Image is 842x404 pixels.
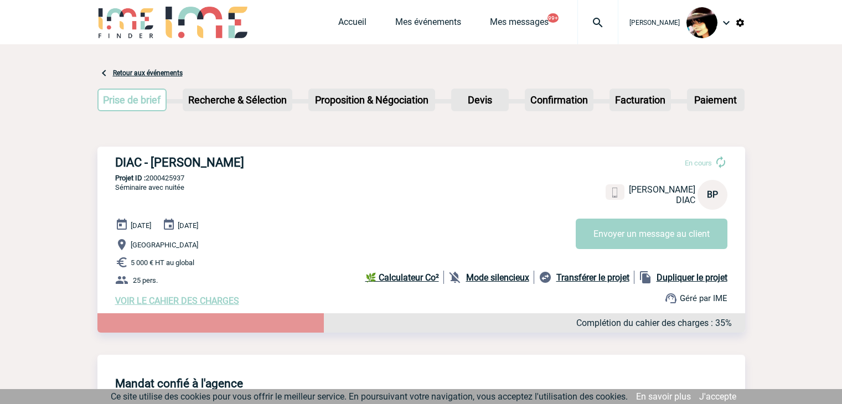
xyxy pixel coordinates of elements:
b: Projet ID : [115,174,146,182]
h4: Mandat confié à l'agence [115,377,243,390]
span: Séminaire avec nuitée [115,183,184,191]
span: [DATE] [178,221,198,230]
a: Mes messages [490,17,549,32]
span: DIAC [676,195,695,205]
a: J'accepte [699,391,736,402]
b: 🌿 Calculateur Co² [365,272,439,283]
span: Géré par IME [680,293,727,303]
span: BP [707,189,718,200]
a: Accueil [338,17,366,32]
img: portable.png [610,188,620,198]
p: Paiement [688,90,743,110]
p: Prise de brief [99,90,166,110]
span: [GEOGRAPHIC_DATA] [131,241,198,249]
p: Recherche & Sélection [184,90,291,110]
p: Proposition & Négociation [309,90,434,110]
a: VOIR LE CAHIER DES CHARGES [115,296,239,306]
span: [PERSON_NAME] [629,184,695,195]
b: Transférer le projet [556,272,629,283]
span: [PERSON_NAME] [629,19,680,27]
a: Mes événements [395,17,461,32]
button: Envoyer un message au client [576,219,727,249]
img: file_copy-black-24dp.png [639,271,652,284]
span: En cours [685,159,712,167]
p: Devis [452,90,508,110]
p: Confirmation [526,90,592,110]
button: 99+ [547,13,559,23]
b: Mode silencieux [466,272,529,283]
a: En savoir plus [636,391,691,402]
span: 25 pers. [133,276,158,284]
img: IME-Finder [97,7,155,38]
a: 🌿 Calculateur Co² [365,271,444,284]
h3: DIAC - [PERSON_NAME] [115,156,447,169]
span: [DATE] [131,221,151,230]
span: Ce site utilise des cookies pour vous offrir le meilleur service. En poursuivant votre navigation... [111,391,628,402]
span: 5 000 € HT au global [131,258,194,267]
b: Dupliquer le projet [657,272,727,283]
img: support.png [664,292,678,305]
img: 101023-0.jpg [686,7,717,38]
p: Facturation [611,90,670,110]
p: 2000425937 [97,174,745,182]
a: Retour aux événements [113,69,183,77]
